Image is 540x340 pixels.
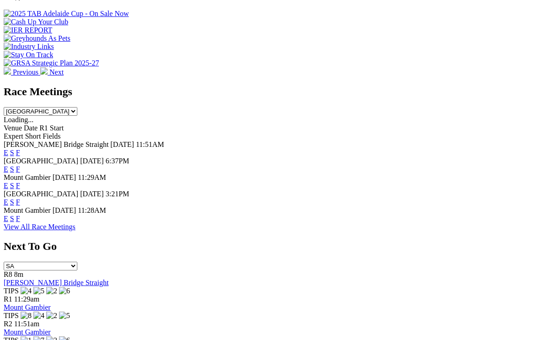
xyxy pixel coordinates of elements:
[4,198,8,206] a: E
[59,287,70,295] img: 6
[33,312,44,320] img: 4
[33,287,44,295] img: 5
[4,295,12,303] span: R1
[4,328,51,336] a: Mount Gambier
[21,312,32,320] img: 8
[14,320,39,328] span: 11:51am
[136,140,164,148] span: 11:51AM
[59,312,70,320] img: 5
[4,320,12,328] span: R2
[4,173,51,181] span: Mount Gambier
[106,157,130,165] span: 6:37PM
[4,51,53,59] img: Stay On Track
[106,190,130,198] span: 3:21PM
[4,116,33,124] span: Loading...
[40,68,64,76] a: Next
[46,312,57,320] img: 2
[4,215,8,222] a: E
[4,140,108,148] span: [PERSON_NAME] Bridge Straight
[10,149,14,157] a: S
[4,59,99,67] img: GRSA Strategic Plan 2025-27
[10,182,14,189] a: S
[80,190,104,198] span: [DATE]
[14,270,23,278] span: 8m
[16,165,20,173] a: F
[4,124,22,132] span: Venue
[16,215,20,222] a: F
[78,173,106,181] span: 11:29AM
[39,124,64,132] span: R1 Start
[4,303,51,311] a: Mount Gambier
[16,149,20,157] a: F
[53,206,76,214] span: [DATE]
[4,43,54,51] img: Industry Links
[24,124,38,132] span: Date
[16,198,20,206] a: F
[4,223,76,231] a: View All Race Meetings
[16,182,20,189] a: F
[4,18,68,26] img: Cash Up Your Club
[10,165,14,173] a: S
[4,34,70,43] img: Greyhounds As Pets
[4,132,23,140] span: Expert
[4,240,536,253] h2: Next To Go
[4,10,129,18] img: 2025 TAB Adelaide Cup - On Sale Now
[14,295,39,303] span: 11:29am
[4,312,19,319] span: TIPS
[4,67,11,75] img: chevron-left-pager-white.svg
[4,165,8,173] a: E
[4,26,52,34] img: IER REPORT
[110,140,134,148] span: [DATE]
[80,157,104,165] span: [DATE]
[4,157,78,165] span: [GEOGRAPHIC_DATA]
[4,279,108,286] a: [PERSON_NAME] Bridge Straight
[4,190,78,198] span: [GEOGRAPHIC_DATA]
[4,86,536,98] h2: Race Meetings
[4,182,8,189] a: E
[78,206,106,214] span: 11:28AM
[10,198,14,206] a: S
[4,287,19,295] span: TIPS
[25,132,41,140] span: Short
[10,215,14,222] a: S
[43,132,60,140] span: Fields
[4,149,8,157] a: E
[53,173,76,181] span: [DATE]
[4,68,40,76] a: Previous
[21,287,32,295] img: 4
[4,270,12,278] span: R8
[46,287,57,295] img: 2
[49,68,64,76] span: Next
[40,67,48,75] img: chevron-right-pager-white.svg
[4,206,51,214] span: Mount Gambier
[13,68,38,76] span: Previous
